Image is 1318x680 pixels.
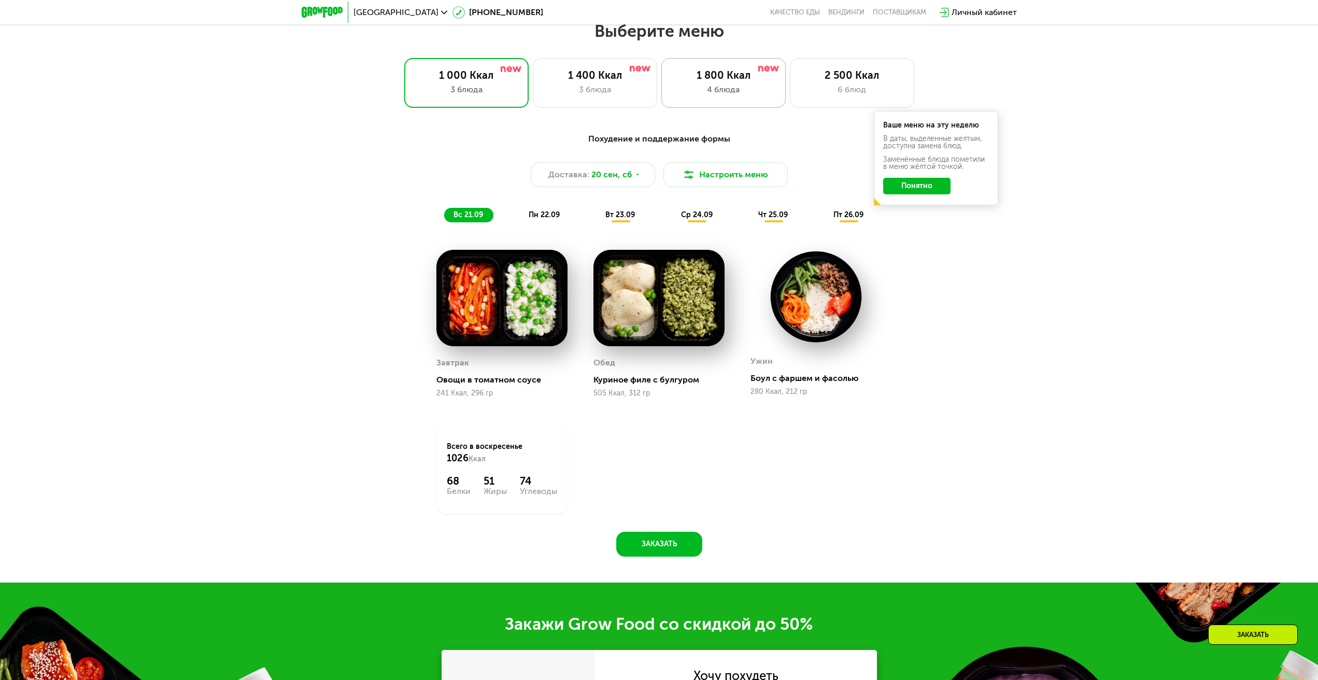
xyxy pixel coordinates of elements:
[750,388,882,396] div: 280 Ккал, 212 гр
[520,475,557,487] div: 74
[605,210,635,219] span: вт 23.09
[529,210,560,219] span: пн 22.09
[883,135,989,150] div: В даты, выделенные желтым, доступна замена блюд.
[436,375,576,385] div: Овощи в томатном соусе
[352,133,966,146] div: Похудение и поддержание формы
[663,162,788,187] button: Настроить меню
[447,442,557,464] div: Всего в воскресенье
[436,389,568,398] div: 241 Ккал, 296 гр
[520,487,557,495] div: Углеводы
[770,8,820,17] a: Качество еды
[591,168,632,181] span: 20 сен, сб
[415,69,518,81] div: 1 000 Ккал
[544,83,646,96] div: 3 блюда
[353,8,438,17] span: [GEOGRAPHIC_DATA]
[616,532,702,557] button: Заказать
[593,355,615,371] div: Обед
[750,353,773,369] div: Ужин
[447,487,471,495] div: Белки
[548,168,589,181] span: Доставка:
[593,375,733,385] div: Куриное филе с булгуром
[828,8,865,17] a: Вендинги
[415,83,518,96] div: 3 блюда
[33,21,1285,41] h2: Выберите меню
[801,83,903,96] div: 6 блюд
[544,69,646,81] div: 1 400 Ккал
[447,452,469,464] span: 1026
[672,83,775,96] div: 4 блюда
[681,210,713,219] span: ср 24.09
[453,210,483,219] span: вс 21.09
[883,178,951,194] button: Понятно
[801,69,903,81] div: 2 500 Ккал
[484,475,507,487] div: 51
[758,210,788,219] span: чт 25.09
[672,69,775,81] div: 1 800 Ккал
[873,8,926,17] div: поставщикам
[593,389,725,398] div: 505 Ккал, 312 гр
[952,6,1017,19] div: Личный кабинет
[750,373,890,384] div: Боул с фаршем и фасолью
[469,455,486,463] span: Ккал
[883,122,989,129] div: Ваше меню на эту неделю
[452,6,543,19] a: [PHONE_NUMBER]
[436,355,469,371] div: Завтрак
[833,210,863,219] span: пт 26.09
[1208,625,1298,645] div: Заказать
[883,156,989,171] div: Заменённые блюда пометили в меню жёлтой точкой.
[484,487,507,495] div: Жиры
[447,475,471,487] div: 68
